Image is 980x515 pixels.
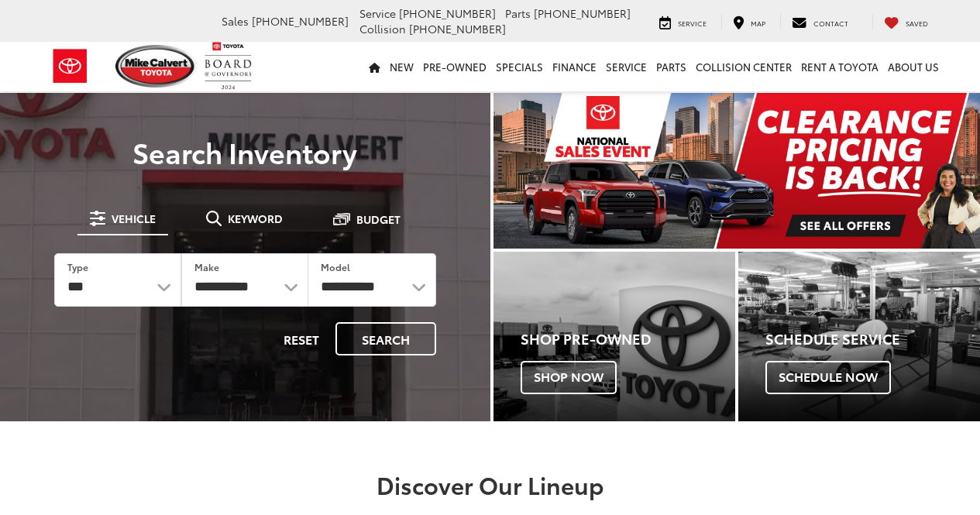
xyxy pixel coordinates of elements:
[813,18,848,28] span: Contact
[796,42,883,91] a: Rent a Toyota
[534,5,631,21] span: [PHONE_NUMBER]
[41,41,99,91] img: Toyota
[601,42,652,91] a: Service
[418,42,491,91] a: Pre-Owned
[521,331,735,347] h4: Shop Pre-Owned
[648,14,718,29] a: Service
[49,472,932,497] h2: Discover Our Lineup
[721,14,777,29] a: Map
[364,42,385,91] a: Home
[751,18,765,28] span: Map
[738,252,980,421] a: Schedule Service Schedule Now
[252,13,349,29] span: [PHONE_NUMBER]
[194,260,219,273] label: Make
[112,213,156,224] span: Vehicle
[356,214,401,225] span: Budget
[883,42,944,91] a: About Us
[222,13,249,29] span: Sales
[385,42,418,91] a: New
[765,361,891,393] span: Schedule Now
[270,322,332,355] button: Reset
[505,5,531,21] span: Parts
[359,5,396,21] span: Service
[491,42,548,91] a: Specials
[409,21,506,36] span: [PHONE_NUMBER]
[906,18,928,28] span: Saved
[335,322,436,355] button: Search
[765,331,980,347] h4: Schedule Service
[872,14,940,29] a: My Saved Vehicles
[548,42,601,91] a: Finance
[738,252,980,421] div: Toyota
[115,45,198,88] img: Mike Calvert Toyota
[359,21,406,36] span: Collision
[521,361,617,393] span: Shop Now
[67,260,88,273] label: Type
[33,136,458,167] h3: Search Inventory
[678,18,707,28] span: Service
[399,5,496,21] span: [PHONE_NUMBER]
[780,14,860,29] a: Contact
[652,42,691,91] a: Parts
[493,252,735,421] div: Toyota
[228,213,283,224] span: Keyword
[493,252,735,421] a: Shop Pre-Owned Shop Now
[691,42,796,91] a: Collision Center
[321,260,350,273] label: Model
